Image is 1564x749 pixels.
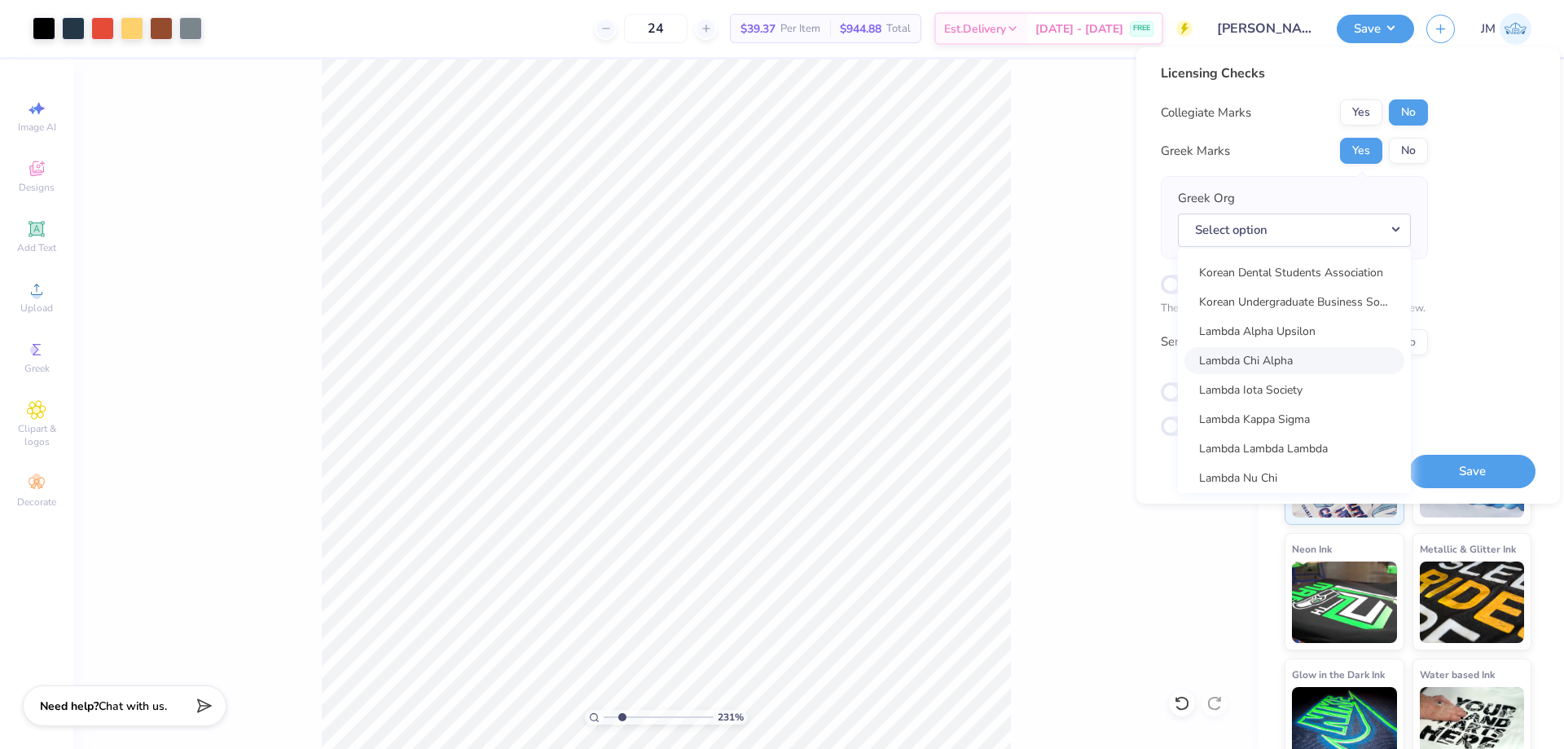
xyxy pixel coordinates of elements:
[1184,435,1404,462] a: Lambda Lambda Lambda
[1178,189,1235,208] label: Greek Org
[1178,214,1411,247] button: Select option
[1161,333,1279,351] div: Send a Copy to Client
[1184,347,1404,374] a: Lambda Chi Alpha
[1178,249,1411,493] div: Select option
[1481,13,1531,45] a: JM
[1184,289,1404,315] a: Korean Undergraduate Business Society
[840,20,881,37] span: $944.88
[1389,99,1428,126] button: No
[1184,259,1404,286] a: Korean Dental Students Association
[1184,465,1404,491] a: Lambda Nu Chi
[1420,562,1525,643] img: Metallic & Glitter Ink
[1133,23,1150,34] span: FREE
[24,362,50,375] span: Greek
[1337,15,1414,43] button: Save
[1292,540,1332,557] span: Neon Ink
[886,20,911,37] span: Total
[1420,540,1516,557] span: Metallic & Glitter Ink
[1161,104,1251,122] div: Collegiate Marks
[1389,138,1428,164] button: No
[1184,318,1404,345] a: Lambda Alpha Upsilon
[40,698,99,714] strong: Need help?
[1161,142,1230,161] div: Greek Marks
[1340,99,1382,126] button: Yes
[99,698,167,714] span: Chat with us.
[1161,64,1428,83] div: Licensing Checks
[718,710,744,725] span: 231 %
[1161,301,1428,317] p: The changes are too minor to warrant an Affinity review.
[18,121,56,134] span: Image AI
[1184,377,1404,403] a: Lambda Iota Society
[20,302,53,315] span: Upload
[19,181,55,194] span: Designs
[780,20,820,37] span: Per Item
[944,20,1006,37] span: Est. Delivery
[1035,20,1123,37] span: [DATE] - [DATE]
[1500,13,1531,45] img: Joshua Macky Gaerlan
[1184,406,1404,433] a: Lambda Kappa Sigma
[1420,666,1495,683] span: Water based Ink
[8,422,65,448] span: Clipart & logos
[1481,20,1496,38] span: JM
[1292,666,1385,683] span: Glow in the Dark Ink
[17,241,56,254] span: Add Text
[17,496,56,509] span: Decorate
[1409,455,1535,488] button: Save
[1292,562,1397,643] img: Neon Ink
[1205,12,1325,45] input: Untitled Design
[1340,138,1382,164] button: Yes
[740,20,775,37] span: $39.37
[624,14,688,43] input: – –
